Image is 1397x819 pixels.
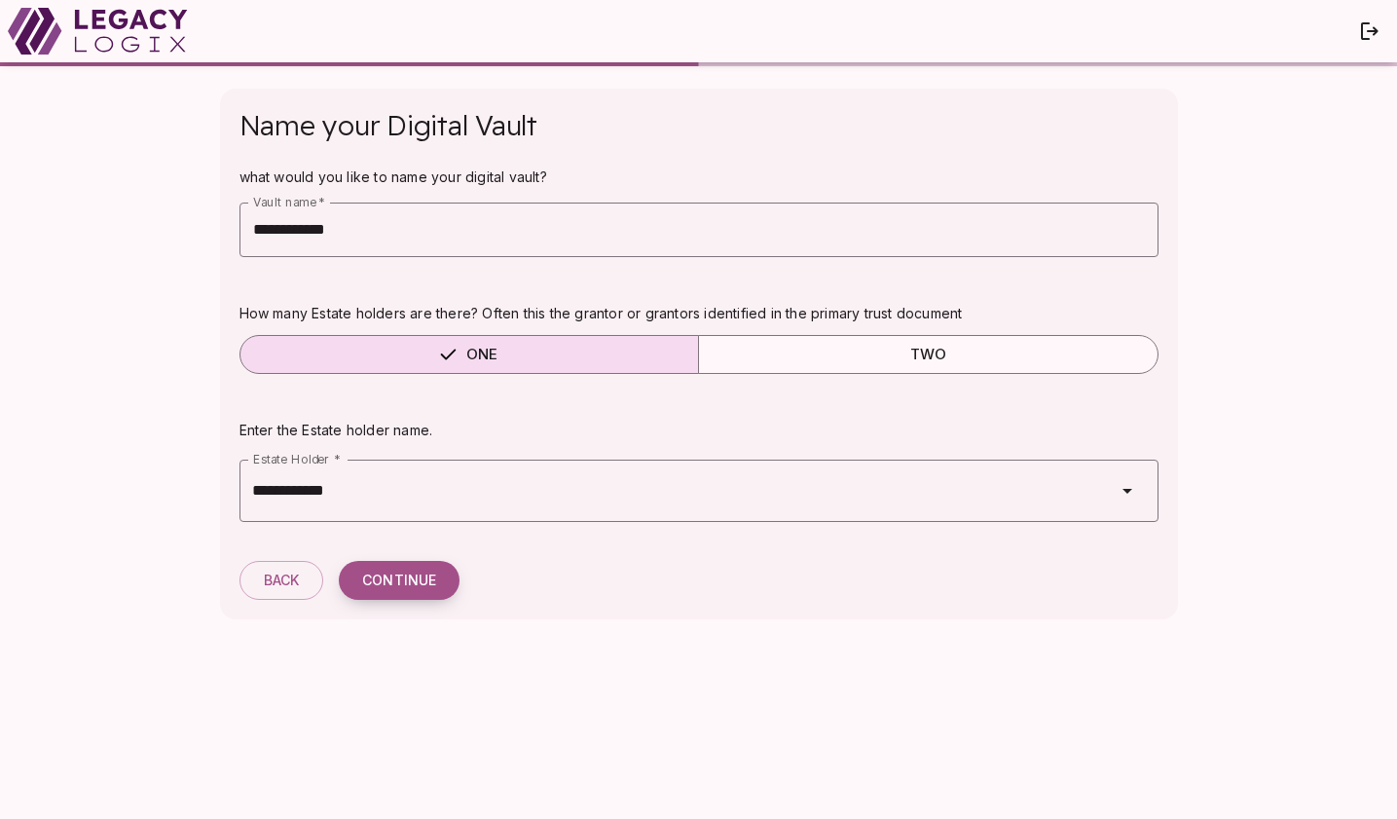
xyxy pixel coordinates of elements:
button: ONE [239,335,700,374]
span: what would you like to name your digital vault? [239,168,547,185]
button: Continue [339,561,460,600]
span: How many Estate holders are there? Often this the grantor or grantors identified in the primary t... [239,304,1158,323]
span: Enter the Estate holder name. [239,422,433,438]
label: Vault name [253,194,325,210]
span: Name your Digital Vault [239,108,537,142]
span: Continue [362,572,436,589]
span: Back [264,572,300,589]
label: Estate Holder * [253,451,340,467]
button: Back [239,561,324,600]
button: TWO [698,335,1158,374]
